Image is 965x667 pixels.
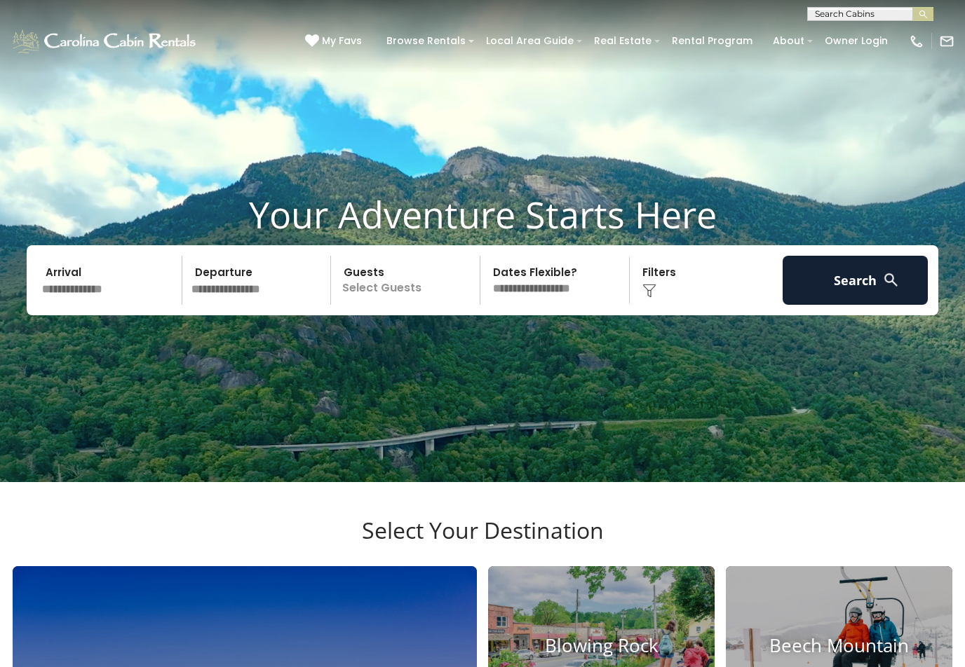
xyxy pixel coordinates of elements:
img: search-regular-white.png [882,271,900,289]
h3: Select Your Destination [11,517,954,566]
a: About [766,30,811,52]
img: mail-regular-white.png [939,34,954,49]
a: My Favs [305,34,365,49]
button: Search [783,256,928,305]
a: Rental Program [665,30,760,52]
a: Owner Login [818,30,895,52]
h1: Your Adventure Starts Here [11,193,954,236]
img: phone-regular-white.png [909,34,924,49]
a: Real Estate [587,30,659,52]
h4: Blowing Rock [488,635,715,656]
a: Browse Rentals [379,30,473,52]
img: filter--v1.png [642,284,656,298]
span: My Favs [322,34,362,48]
p: Select Guests [335,256,480,305]
a: Local Area Guide [479,30,581,52]
img: White-1-1-2.png [11,27,200,55]
h4: Beech Mountain [726,635,952,656]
